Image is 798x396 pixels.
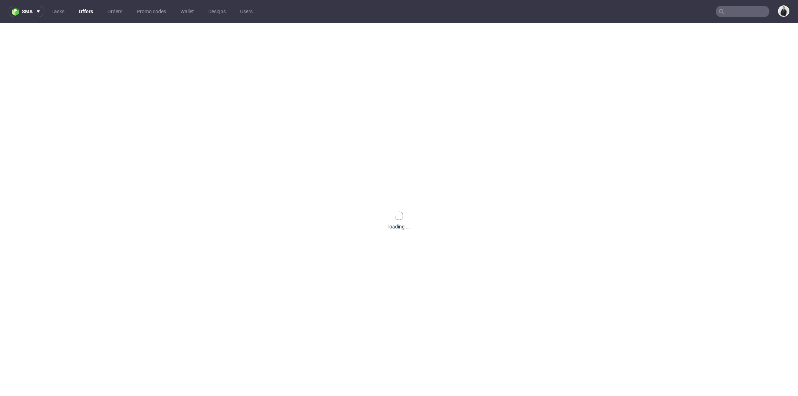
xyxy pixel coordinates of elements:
a: Designs [204,6,230,17]
a: Offers [74,6,97,17]
a: Tasks [47,6,69,17]
a: Orders [103,6,127,17]
img: Adrian Margula [779,6,789,16]
a: Promo codes [132,6,170,17]
span: sma [22,9,33,14]
a: Users [236,6,257,17]
a: Wallet [176,6,198,17]
div: loading ... [388,223,410,230]
button: sma [9,6,44,17]
img: logo [12,8,22,16]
